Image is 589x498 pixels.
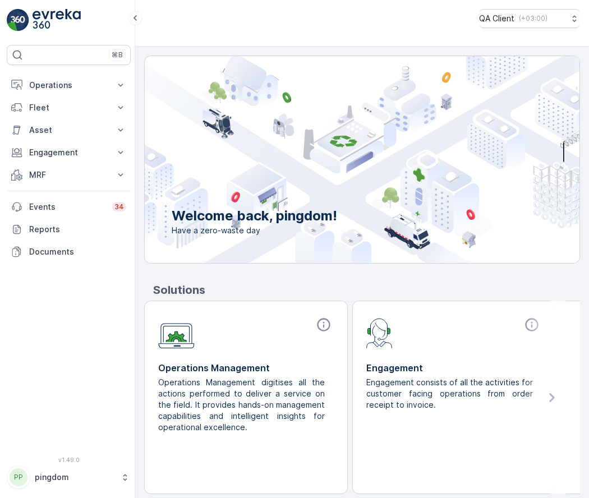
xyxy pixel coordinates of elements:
[7,196,131,218] a: Events34
[519,14,547,23] p: ( +03:00 )
[29,102,108,113] p: Fleet
[153,282,580,298] p: Solutions
[94,56,579,263] img: city illustration
[10,468,27,486] div: PP
[479,9,580,28] button: QA Client(+03:00)
[479,13,514,24] p: QA Client
[366,377,533,411] p: Engagement consists of all the activities for customer facing operations from order receipt to in...
[29,246,126,257] p: Documents
[172,225,337,236] span: Have a zero-waste day
[114,202,124,211] p: 34
[172,207,337,225] p: Welcome back, pingdom!
[7,74,131,96] button: Operations
[7,465,131,489] button: PPpingdom
[29,80,108,91] p: Operations
[366,317,393,348] img: module-icon
[7,457,131,463] span: v 1.49.0
[7,9,29,31] img: logo
[29,169,108,181] p: MRF
[33,9,81,31] img: logo_light-DOdMpM7g.png
[366,361,542,375] p: Engagement
[112,50,123,59] p: ⌘B
[29,224,126,235] p: Reports
[7,119,131,141] button: Asset
[158,377,325,433] p: Operations Management digitises all the actions performed to deliver a service on the field. It p...
[7,241,131,263] a: Documents
[7,96,131,119] button: Fleet
[158,361,334,375] p: Operations Management
[7,141,131,164] button: Engagement
[29,201,105,213] p: Events
[158,317,195,349] img: module-icon
[29,147,108,158] p: Engagement
[35,472,115,483] p: pingdom
[7,218,131,241] a: Reports
[7,164,131,186] button: MRF
[29,125,108,136] p: Asset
